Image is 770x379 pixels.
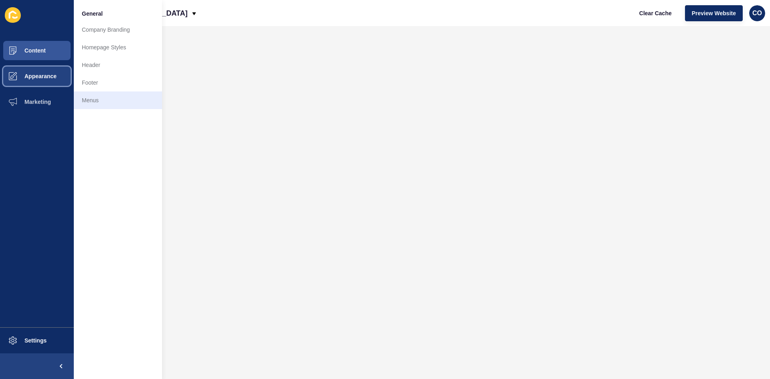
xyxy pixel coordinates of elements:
a: Header [74,56,162,74]
span: Preview Website [692,9,736,17]
a: Homepage Styles [74,39,162,56]
a: Menus [74,91,162,109]
span: General [82,10,103,18]
button: Clear Cache [632,5,679,21]
span: CO [752,9,762,17]
a: Company Branding [74,21,162,39]
a: Footer [74,74,162,91]
button: Preview Website [685,5,743,21]
span: Clear Cache [639,9,672,17]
